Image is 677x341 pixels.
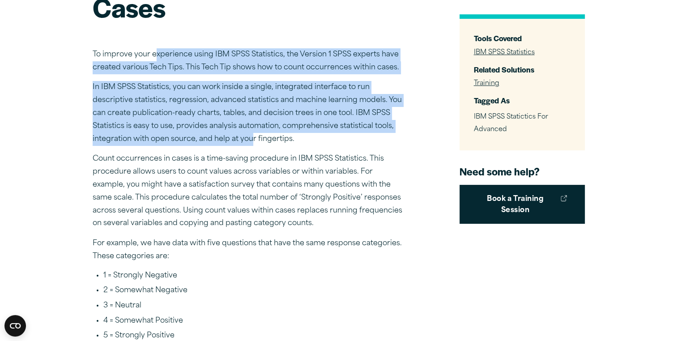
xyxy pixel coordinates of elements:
p: Count occurrences in cases is a time-saving procedure in IBM SPSS Statistics. This procedure allo... [93,153,406,230]
button: Open CMP widget [4,315,26,337]
h4: Need some help? [460,165,585,178]
li: 4 = Somewhat Positive [103,315,406,327]
p: To improve your experience using IBM SPSS Statistics, the Version 1 SPSS experts have created var... [93,48,406,74]
li: 2 = Somewhat Negative [103,285,406,297]
p: In IBM SPSS Statistics, you can work inside a single, integrated interface to run descriptive sta... [93,81,406,145]
h3: Tools Covered [474,33,571,43]
a: Book a Training Session [460,184,585,223]
li: 1 = Strongly Negative [103,270,406,282]
h3: Tagged As [474,95,571,106]
h3: Related Solutions [474,64,571,74]
span: IBM SPSS Statictics For Advanced [474,113,548,133]
p: For example, we have data with five questions that have the same response categories. These categ... [93,237,406,263]
a: IBM SPSS Statistics [474,49,535,55]
li: 3 = Neutral [103,300,406,312]
a: Training [474,80,499,87]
